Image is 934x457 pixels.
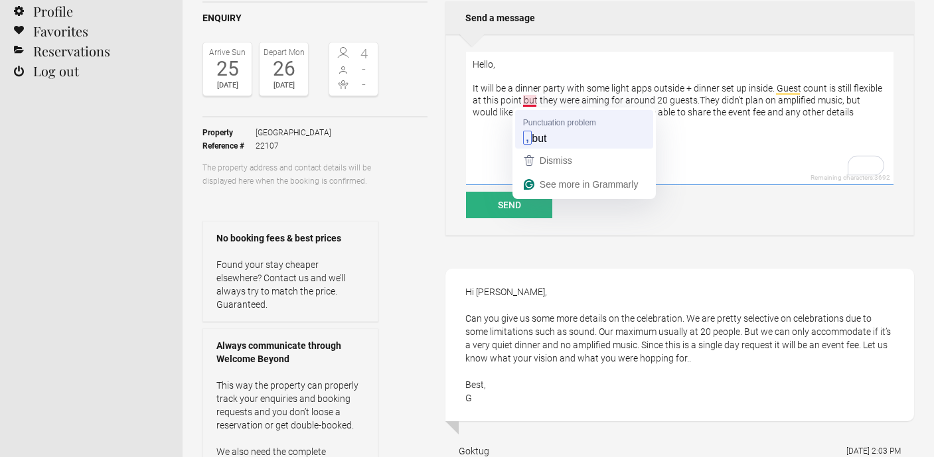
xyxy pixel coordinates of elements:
[206,79,248,92] div: [DATE]
[256,139,331,153] span: 22107
[445,1,914,34] h2: Send a message
[202,161,378,188] p: The property address and contact details will be displayed here when the booking is confirmed.
[256,126,331,139] span: [GEOGRAPHIC_DATA]
[354,47,375,60] span: 4
[466,52,894,185] textarea: To enrich screen reader interactions, please activate Accessibility in Grammarly extension settings
[846,446,901,456] flynt-date-display: [DATE] 2:03 PM
[263,59,305,79] div: 26
[202,126,256,139] strong: Property
[206,59,248,79] div: 25
[354,78,375,91] span: -
[263,46,305,59] div: Depart Mon
[202,139,256,153] strong: Reference #
[206,46,248,59] div: Arrive Sun
[263,79,305,92] div: [DATE]
[216,231,364,245] strong: No booking fees & best prices
[466,192,552,218] button: Send
[202,11,428,25] h2: Enquiry
[445,269,914,421] div: Hi [PERSON_NAME], Can you give us some more details on the celebration. We are pretty selective o...
[354,62,375,76] span: -
[216,339,364,365] strong: Always communicate through Welcome Beyond
[216,258,364,311] p: Found your stay cheaper elsewhere? Contact us and we’ll always try to match the price. Guaranteed.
